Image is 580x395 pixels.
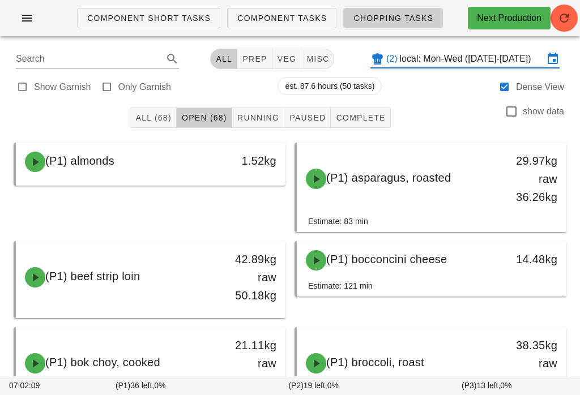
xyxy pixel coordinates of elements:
[224,152,276,170] div: 1.52kg
[45,270,140,282] span: (P1) beef strip loin
[306,54,329,63] span: misc
[87,14,211,23] span: Component Short Tasks
[343,8,443,28] a: Chopping Tasks
[45,154,114,167] span: (P1) almonds
[523,106,564,117] label: show data
[227,377,400,394] div: (P2) 0%
[326,356,424,368] span: (P1) broccoli, roast
[181,113,227,122] span: Open (68)
[331,108,390,128] button: Complete
[7,377,54,394] div: 07:02:09
[54,377,227,394] div: (P1) 0%
[237,113,279,122] span: Running
[304,381,327,390] span: 19 left,
[477,11,541,25] div: Next Production
[232,108,284,128] button: Running
[45,356,160,368] span: (P1) bok choy, cooked
[505,152,557,206] div: 29.97kg raw 36.26kg
[505,250,557,268] div: 14.48kg
[135,113,171,122] span: All (68)
[308,280,373,292] div: Estimate: 121 min
[301,49,334,69] button: misc
[326,171,451,184] span: (P1) asparagus, roasted
[386,53,400,65] div: (2)
[130,381,154,390] span: 36 left,
[77,8,220,28] a: Component Short Tasks
[215,54,232,63] span: All
[210,49,237,69] button: All
[285,78,374,95] span: est. 87.6 hours (50 tasks)
[516,81,564,93] label: Dense View
[227,8,336,28] a: Component Tasks
[34,81,91,93] label: Show Garnish
[505,336,557,390] div: 38.35kg raw 40.26kg
[400,377,573,394] div: (P3) 0%
[272,49,302,69] button: veg
[335,113,385,122] span: Complete
[237,49,272,69] button: prep
[224,250,276,304] div: 42.89kg raw 50.18kg
[130,108,176,128] button: All (68)
[353,14,433,23] span: Chopping Tasks
[289,113,326,122] span: Paused
[284,108,331,128] button: Paused
[476,381,500,390] span: 13 left,
[237,14,327,23] span: Component Tasks
[242,54,267,63] span: prep
[277,54,297,63] span: veg
[177,108,232,128] button: Open (68)
[308,215,368,227] div: Estimate: 83 min
[326,253,447,265] span: (P1) bocconcini cheese
[118,81,171,93] label: Only Garnish
[224,336,276,390] div: 21.11kg raw 25.33kg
